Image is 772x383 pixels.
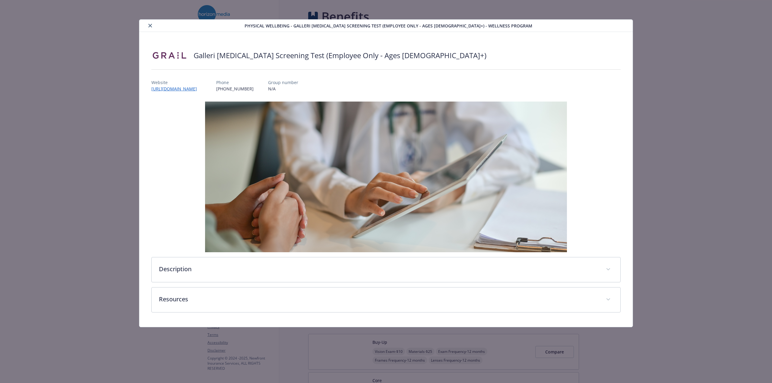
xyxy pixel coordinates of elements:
p: Description [159,265,599,274]
span: Physical Wellbeing - Galleri [MEDICAL_DATA] Screening Test (Employee Only - Ages [DEMOGRAPHIC_DAT... [245,23,532,29]
p: Resources [159,295,599,304]
p: Website [151,79,202,86]
p: N/A [268,86,298,92]
button: close [147,22,154,29]
a: [URL][DOMAIN_NAME] [151,86,202,92]
p: [PHONE_NUMBER] [216,86,254,92]
img: banner [205,102,567,252]
div: Description [152,257,620,282]
p: Group number [268,79,298,86]
h2: Galleri [MEDICAL_DATA] Screening Test (Employee Only - Ages [DEMOGRAPHIC_DATA]+) [194,50,486,61]
div: Resources [152,287,620,312]
img: Grail, LLC [151,46,188,64]
p: Phone [216,79,254,86]
div: details for plan Physical Wellbeing - Galleri Cancer Screening Test (Employee Only - Ages 50+) - ... [77,19,695,327]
